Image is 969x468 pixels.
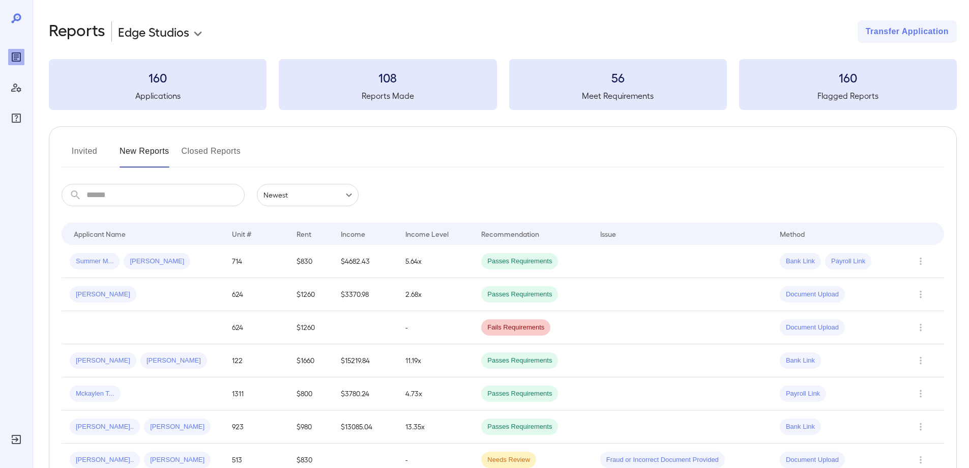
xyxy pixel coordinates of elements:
span: Passes Requirements [481,257,558,266]
h2: Reports [49,20,105,43]
td: $1660 [288,344,333,377]
button: Row Actions [913,386,929,402]
div: Applicant Name [74,228,126,240]
h5: Flagged Reports [739,90,957,102]
button: Closed Reports [182,143,241,168]
div: Unit # [232,228,251,240]
td: 714 [224,245,288,278]
h5: Meet Requirements [509,90,727,102]
span: [PERSON_NAME] [140,356,207,366]
td: - [397,311,473,344]
button: Row Actions [913,452,929,468]
div: Income [341,228,365,240]
span: [PERSON_NAME] [70,356,136,366]
td: $830 [288,245,333,278]
p: Edge Studios [118,23,189,40]
span: Fails Requirements [481,323,550,333]
span: [PERSON_NAME] [144,455,211,465]
span: Fraud or Incorrect Document Provided [600,455,725,465]
td: $13085.04 [333,410,397,444]
td: $800 [288,377,333,410]
td: 11.19x [397,344,473,377]
button: Row Actions [913,352,929,369]
button: Invited [62,143,107,168]
button: Row Actions [913,286,929,302]
h3: 160 [49,69,267,86]
h3: 160 [739,69,957,86]
span: Payroll Link [825,257,871,266]
div: Method [780,228,805,240]
td: 1311 [224,377,288,410]
span: [PERSON_NAME] [144,422,211,432]
span: Passes Requirements [481,389,558,399]
span: Bank Link [780,422,821,432]
span: [PERSON_NAME].. [70,455,140,465]
td: 5.64x [397,245,473,278]
td: 13.35x [397,410,473,444]
div: Log Out [8,431,24,448]
button: Row Actions [913,253,929,269]
div: Income Level [405,228,449,240]
td: 923 [224,410,288,444]
span: [PERSON_NAME] [124,257,190,266]
h5: Reports Made [279,90,496,102]
button: Transfer Application [858,20,957,43]
span: Document Upload [780,455,845,465]
td: $15219.84 [333,344,397,377]
span: Document Upload [780,323,845,333]
span: [PERSON_NAME].. [70,422,140,432]
td: $4682.43 [333,245,397,278]
div: Reports [8,49,24,65]
button: Row Actions [913,319,929,336]
td: $3370.98 [333,278,397,311]
div: Recommendation [481,228,539,240]
span: Bank Link [780,257,821,266]
span: Summer M... [70,257,120,266]
td: 624 [224,278,288,311]
td: $1260 [288,311,333,344]
span: Payroll Link [780,389,826,399]
h5: Applications [49,90,267,102]
span: Passes Requirements [481,356,558,366]
span: Needs Review [481,455,536,465]
td: 624 [224,311,288,344]
span: Passes Requirements [481,422,558,432]
td: $1260 [288,278,333,311]
td: $980 [288,410,333,444]
div: FAQ [8,110,24,126]
div: Issue [600,228,616,240]
button: New Reports [120,143,169,168]
div: Manage Users [8,79,24,96]
span: Document Upload [780,290,845,299]
h3: 108 [279,69,496,86]
h3: 56 [509,69,727,86]
td: 2.68x [397,278,473,311]
span: Mckaylen T... [70,389,121,399]
div: Rent [297,228,313,240]
span: Passes Requirements [481,290,558,299]
span: [PERSON_NAME] [70,290,136,299]
td: 4.73x [397,377,473,410]
span: Bank Link [780,356,821,366]
button: Row Actions [913,419,929,435]
td: 122 [224,344,288,377]
summary: 160Applications108Reports Made56Meet Requirements160Flagged Reports [49,59,957,110]
div: Newest [257,184,359,206]
td: $3780.24 [333,377,397,410]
